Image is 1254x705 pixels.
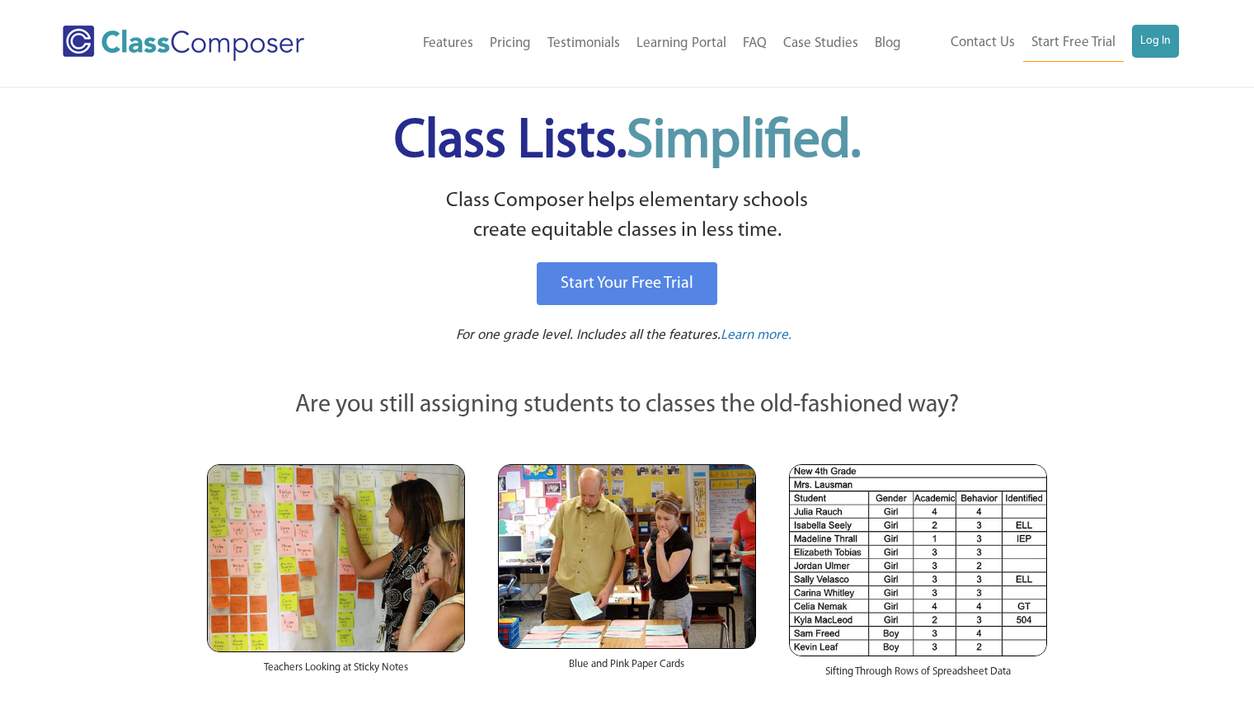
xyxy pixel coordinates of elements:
p: Class Composer helps elementary schools create equitable classes in less time. [204,186,1050,247]
p: Are you still assigning students to classes the old-fashioned way? [207,388,1048,424]
a: Start Your Free Trial [537,262,717,305]
a: Start Free Trial [1023,25,1124,62]
span: Class Lists. [394,115,861,169]
a: Contact Us [942,25,1023,61]
div: Sifting Through Rows of Spreadsheet Data [789,656,1047,696]
a: Case Studies [775,26,867,62]
img: Class Composer [63,26,304,61]
img: Teachers Looking at Sticky Notes [207,464,465,652]
a: FAQ [735,26,775,62]
span: Learn more. [721,328,791,342]
span: Start Your Free Trial [561,275,693,292]
img: Spreadsheets [789,464,1047,656]
nav: Header Menu [909,25,1179,62]
div: Blue and Pink Paper Cards [498,649,756,689]
a: Testimonials [539,26,628,62]
a: Log In [1132,25,1179,58]
a: Features [415,26,481,62]
img: Blue and Pink Paper Cards [498,464,756,648]
span: For one grade level. Includes all the features. [456,328,721,342]
a: Learning Portal [628,26,735,62]
nav: Header Menu [357,26,909,62]
div: Teachers Looking at Sticky Notes [207,652,465,692]
a: Pricing [481,26,539,62]
a: Learn more. [721,326,791,346]
span: Simplified. [627,115,861,169]
a: Blog [867,26,909,62]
